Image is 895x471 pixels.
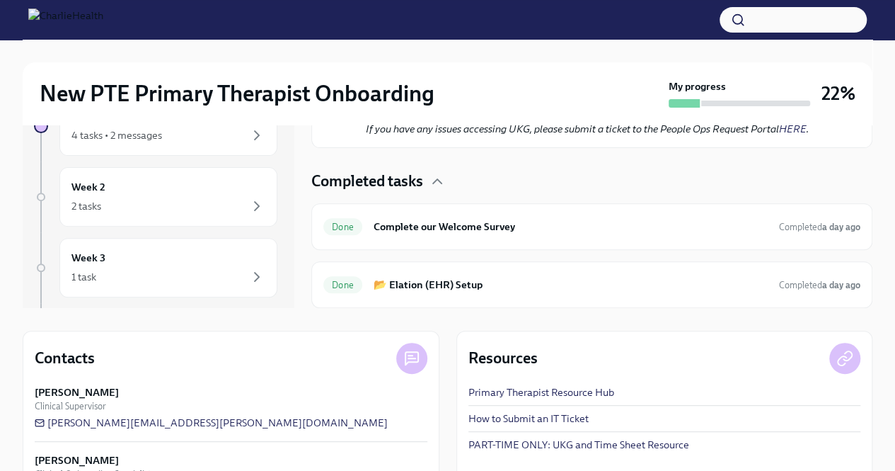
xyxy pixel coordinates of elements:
strong: a day ago [822,222,860,232]
h4: Contacts [35,348,95,369]
strong: [PERSON_NAME] [35,453,119,467]
a: HERE [779,123,807,135]
div: 2 tasks [71,199,101,213]
a: Week 14 tasks • 2 messages [34,96,277,156]
span: Done [323,222,362,232]
h3: 22% [821,81,855,106]
span: August 17th, 2025 13:43 [779,278,860,292]
a: PART-TIME ONLY: UKG and Time Sheet Resource [468,438,689,452]
span: Completed [779,222,860,232]
a: [PERSON_NAME][EMAIL_ADDRESS][PERSON_NAME][DOMAIN_NAME] [35,416,388,430]
em: If you have any issues accessing UKG, please submit a ticket to the People Ops Request Portal . [366,123,809,135]
div: 4 tasks • 2 messages [71,128,162,142]
span: August 17th, 2025 13:47 [779,220,860,234]
h6: 📂 Elation (EHR) Setup [374,277,768,293]
img: CharlieHealth [28,8,103,31]
div: Completed tasks [311,171,872,192]
div: 1 task [71,270,96,284]
h2: New PTE Primary Therapist Onboarding [40,79,434,108]
span: Clinical Supervisor [35,399,106,413]
a: Week 31 task [34,238,277,297]
h4: Completed tasks [311,171,423,192]
span: Done [323,280,362,290]
strong: a day ago [822,280,860,290]
a: How to Submit an IT Ticket [468,412,589,426]
h6: Week 3 [71,250,105,266]
strong: My progress [669,79,726,93]
a: Week 22 tasks [34,167,277,227]
a: Primary Therapist Resource Hub [468,385,614,399]
h6: Complete our Welcome Survey [374,219,768,234]
span: Completed [779,280,860,290]
a: DoneComplete our Welcome SurveyCompleteda day ago [323,215,860,238]
strong: [PERSON_NAME] [35,385,119,399]
h4: Resources [468,348,538,369]
a: Done📂 Elation (EHR) SetupCompleteda day ago [323,273,860,296]
h6: Week 2 [71,179,105,195]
